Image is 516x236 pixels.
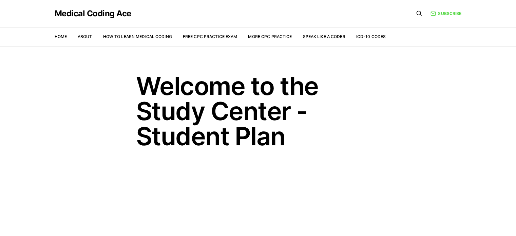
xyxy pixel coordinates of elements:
a: About [78,34,92,39]
a: Subscribe [431,11,461,17]
h1: Welcome to the Study Center - Student Plan [136,73,380,149]
a: Home [55,34,67,39]
a: Speak Like a Coder [303,34,345,39]
a: Medical Coding Ace [55,10,131,18]
a: ICD-10 Codes [356,34,386,39]
a: How to Learn Medical Coding [103,34,172,39]
a: Free CPC Practice Exam [183,34,237,39]
a: More CPC Practice [248,34,292,39]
